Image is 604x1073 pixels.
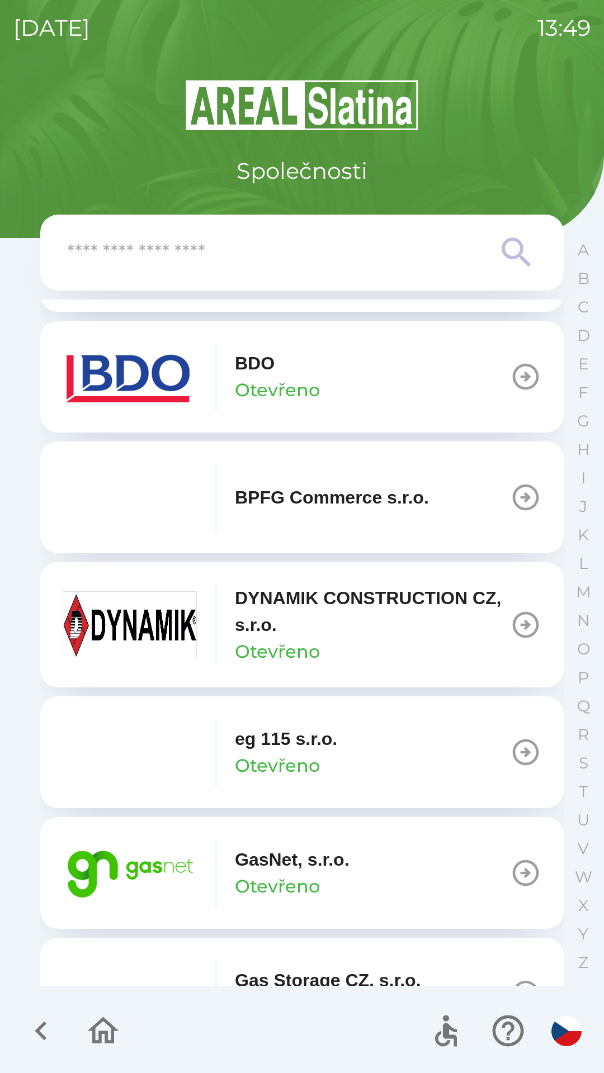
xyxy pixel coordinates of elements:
[235,350,275,377] p: BDO
[569,920,597,948] button: Y
[569,264,597,293] button: B
[575,867,592,887] p: W
[235,967,421,994] p: Gas Storage CZ, s.r.o.
[577,326,590,345] p: D
[578,924,588,944] p: Y
[578,383,588,402] p: F
[578,240,589,260] p: A
[569,378,597,407] button: F
[578,297,589,317] p: C
[581,468,586,488] p: I
[63,464,197,531] img: f3b1b367-54a7-43c8-9d7e-84e812667233.png
[569,948,597,977] button: Z
[235,752,320,779] p: Otevřeno
[551,1016,582,1046] img: cs flag
[40,696,564,808] button: eg 115 s.r.o.Otevřeno
[40,441,564,553] button: BPFG Commerce s.r.o.
[63,591,197,658] img: 9aa1c191-0426-4a03-845b-4981a011e109.jpeg
[235,873,320,900] p: Otevřeno
[569,777,597,806] button: T
[576,582,591,602] p: M
[577,440,590,459] p: H
[40,562,564,687] button: DYNAMIK CONSTRUCTION CZ, s.r.o.Otevřeno
[63,719,197,786] img: 1a4889b5-dc5b-4fa6-815e-e1339c265386.png
[579,753,588,773] p: S
[578,896,588,915] p: X
[569,891,597,920] button: X
[579,782,588,801] p: T
[577,810,589,830] p: U
[569,293,597,321] button: C
[13,11,90,45] p: [DATE]
[578,725,589,744] p: R
[40,321,564,433] button: BDOOtevřeno
[569,578,597,606] button: M
[237,154,367,188] p: Společnosti
[569,492,597,521] button: J
[569,407,597,435] button: G
[569,720,597,749] button: R
[235,377,320,403] p: Otevřeno
[569,863,597,891] button: W
[569,663,597,692] button: P
[569,692,597,720] button: Q
[569,606,597,635] button: N
[569,236,597,264] button: A
[569,635,597,663] button: O
[577,411,589,431] p: G
[63,839,197,906] img: 95bd5263-4d84-4234-8c68-46e365c669f1.png
[578,525,589,545] p: K
[577,639,590,659] p: O
[40,817,564,929] button: GasNet, s.r.o.Otevřeno
[569,749,597,777] button: S
[578,839,589,858] p: V
[578,269,589,288] p: B
[537,11,591,45] p: 13:49
[235,585,510,638] p: DYNAMIK CONSTRUCTION CZ, s.r.o.
[569,806,597,834] button: U
[577,611,590,630] p: N
[579,497,587,516] p: J
[569,521,597,549] button: K
[569,549,597,578] button: L
[235,484,429,511] p: BPFG Commerce s.r.o.
[578,953,588,972] p: Z
[235,846,350,873] p: GasNet, s.r.o.
[63,343,197,410] img: ae7449ef-04f1-48ed-85b5-e61960c78b50.png
[63,960,197,1027] img: 2bd567fa-230c-43b3-b40d-8aef9e429395.png
[569,350,597,378] button: E
[569,834,597,863] button: V
[578,354,589,374] p: E
[578,668,589,687] p: P
[577,696,590,716] p: Q
[235,725,337,752] p: eg 115 s.r.o.
[569,435,597,464] button: H
[579,554,588,573] p: L
[235,638,320,665] p: Otevřeno
[40,938,564,1050] button: Gas Storage CZ, s.r.o.Otevřeno
[569,321,597,350] button: D
[569,464,597,492] button: I
[40,78,564,132] img: Logo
